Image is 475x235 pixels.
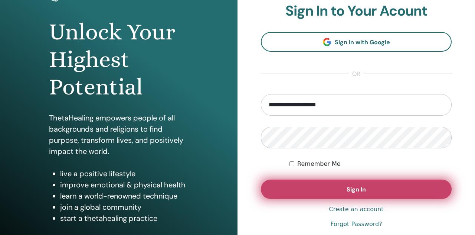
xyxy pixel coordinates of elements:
h1: Unlock Your Highest Potential [49,18,189,101]
li: join a global community [60,202,189,213]
h2: Sign In to Your Acount [261,3,452,20]
span: Sign In [347,186,366,193]
a: Sign In with Google [261,32,452,52]
a: Create an account [329,205,383,214]
li: improve emotional & physical health [60,179,189,190]
li: learn a world-renowned technique [60,190,189,202]
span: Sign In with Google [335,38,390,46]
label: Remember Me [297,160,341,168]
p: ThetaHealing empowers people of all backgrounds and religions to find purpose, transform lives, a... [49,112,189,157]
a: Forgot Password? [330,220,382,229]
li: start a thetahealing practice [60,213,189,224]
button: Sign In [261,180,452,199]
div: Keep me authenticated indefinitely or until I manually logout [289,160,452,168]
li: live a positive lifestyle [60,168,189,179]
span: or [348,70,364,78]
